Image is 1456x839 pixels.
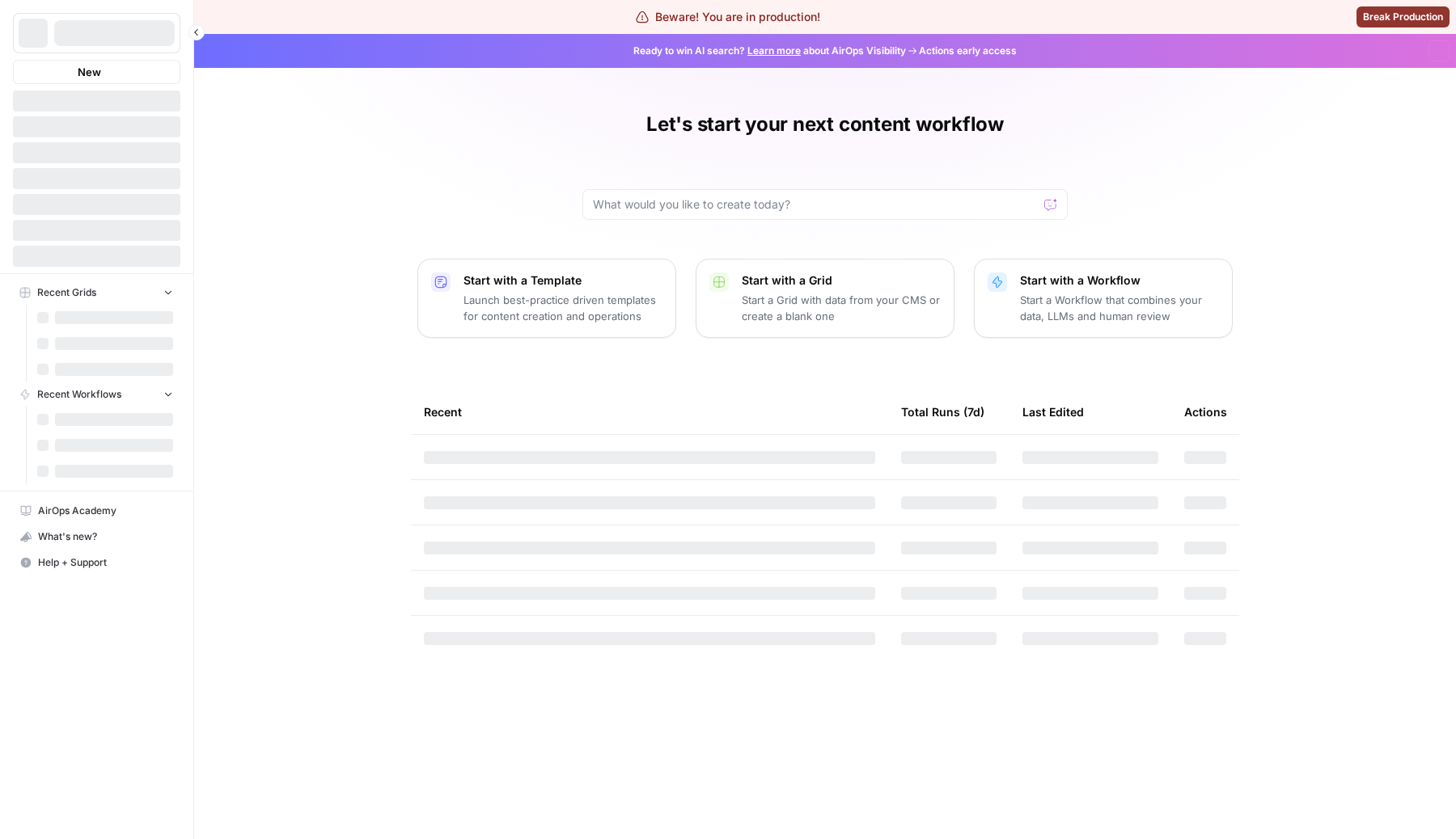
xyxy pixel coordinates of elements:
[742,292,941,324] p: Start a Grid with data from your CMS or create a blank one
[463,292,662,324] p: Launch best-practice driven templates for content creation and operations
[1184,390,1227,434] div: Actions
[13,550,180,575] button: Help + Support
[901,390,984,434] div: Total Runs (7d)
[696,259,954,338] button: Start with a GridStart a Grid with data from your CMS or create a blank one
[742,272,941,289] p: Start with a Grid
[38,555,173,570] span: Help + Support
[13,280,180,305] button: Recent Grids
[13,60,180,84] button: New
[37,285,96,300] span: Recent Grids
[633,44,906,58] span: Ready to win AI search? about AirOps Visibility
[78,64,101,80] span: New
[593,196,1038,213] input: What would you like to create today?
[1363,10,1443,24] span: Break Production
[974,259,1233,338] button: Start with a WorkflowStart a Workflow that combines your data, LLMs and human review
[1357,6,1450,27] button: Break Production
[417,259,676,338] button: Start with a TemplateLaunch best-practice driven templates for content creation and operations
[463,272,662,289] p: Start with a Template
[13,382,180,407] button: Recent Workflows
[1020,272,1219,289] p: Start with a Workflow
[919,44,1017,58] span: Actions early access
[1022,390,1084,434] div: Last Edited
[1020,292,1219,324] p: Start a Workflow that combines your data, LLMs and human review
[37,387,121,402] span: Recent Workflows
[38,504,173,518] span: AirOps Academy
[13,498,180,524] a: AirOps Academy
[14,525,180,549] div: What's new?
[646,112,1004,137] h1: Let's start your next content workflow
[13,524,180,550] button: What's new?
[424,390,875,434] div: Recent
[747,44,801,57] a: Learn more
[636,9,820,25] div: Beware! You are in production!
